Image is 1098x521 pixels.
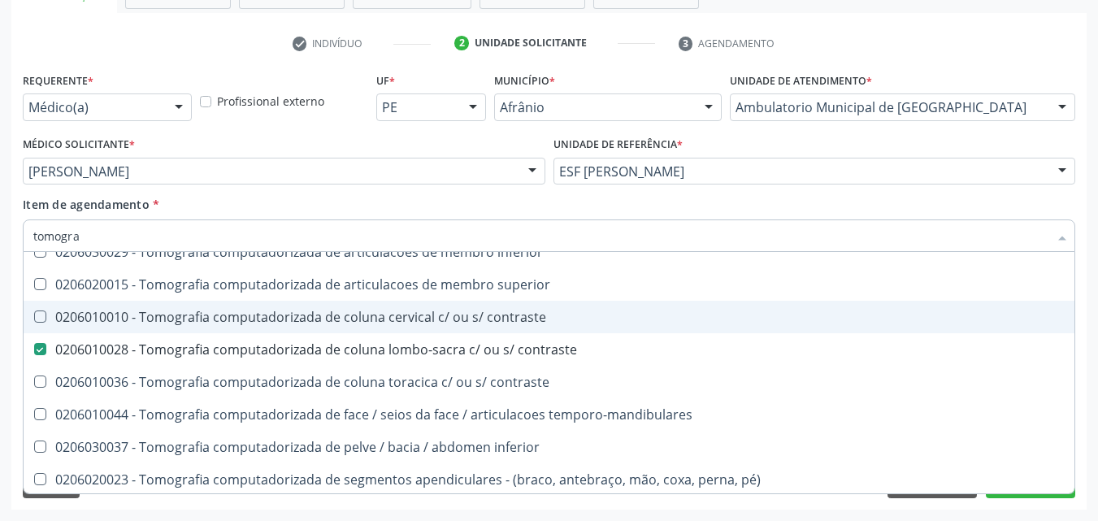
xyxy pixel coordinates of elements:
div: Unidade solicitante [475,36,587,50]
span: Afrânio [500,99,688,115]
label: Requerente [23,68,93,93]
div: 0206010044 - Tomografia computadorizada de face / seios da face / articulacoes temporo-mandibulares [33,408,1065,421]
div: 0206010028 - Tomografia computadorizada de coluna lombo-sacra c/ ou s/ contraste [33,343,1065,356]
label: Unidade de atendimento [730,68,872,93]
div: 0206010036 - Tomografia computadorizada de coluna toracica c/ ou s/ contraste [33,376,1065,389]
span: [PERSON_NAME] [28,163,512,180]
span: PE [382,99,453,115]
label: Unidade de referência [553,132,683,158]
div: 0206020015 - Tomografia computadorizada de articulacoes de membro superior [33,278,1065,291]
span: ESF [PERSON_NAME] [559,163,1043,180]
span: Item de agendamento [23,197,150,212]
input: Buscar por procedimentos [33,219,1048,252]
label: Profissional externo [217,93,324,110]
div: 0206010010 - Tomografia computadorizada de coluna cervical c/ ou s/ contraste [33,310,1065,323]
div: 0206030029 - Tomografia computadorizada de articulacoes de membro inferior [33,245,1065,258]
label: Médico Solicitante [23,132,135,158]
div: 0206030037 - Tomografia computadorizada de pelve / bacia / abdomen inferior [33,441,1065,454]
span: Médico(a) [28,99,158,115]
span: Ambulatorio Municipal de [GEOGRAPHIC_DATA] [736,99,1042,115]
div: 2 [454,36,469,50]
label: Município [494,68,555,93]
label: UF [376,68,395,93]
div: 0206020023 - Tomografia computadorizada de segmentos apendiculares - (braco, antebraço, mão, coxa... [33,473,1065,486]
